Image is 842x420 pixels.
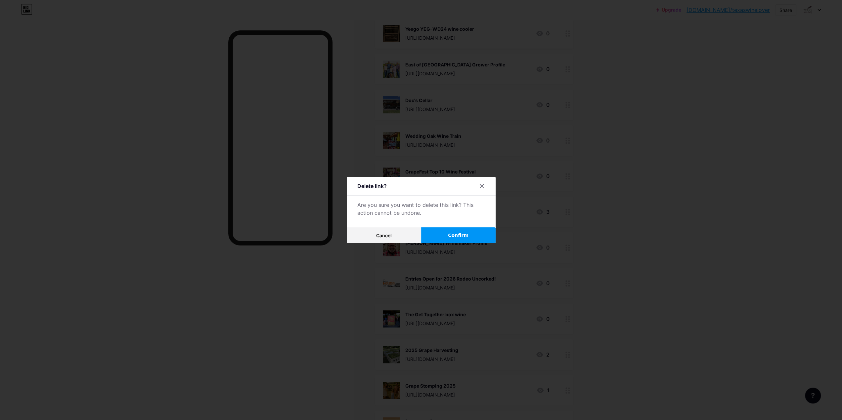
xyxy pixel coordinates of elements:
span: Cancel [376,233,392,238]
button: Confirm [421,227,496,243]
button: Cancel [347,227,421,243]
div: Are you sure you want to delete this link? This action cannot be undone. [357,201,485,217]
div: Delete link? [357,182,387,190]
span: Confirm [448,232,468,239]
